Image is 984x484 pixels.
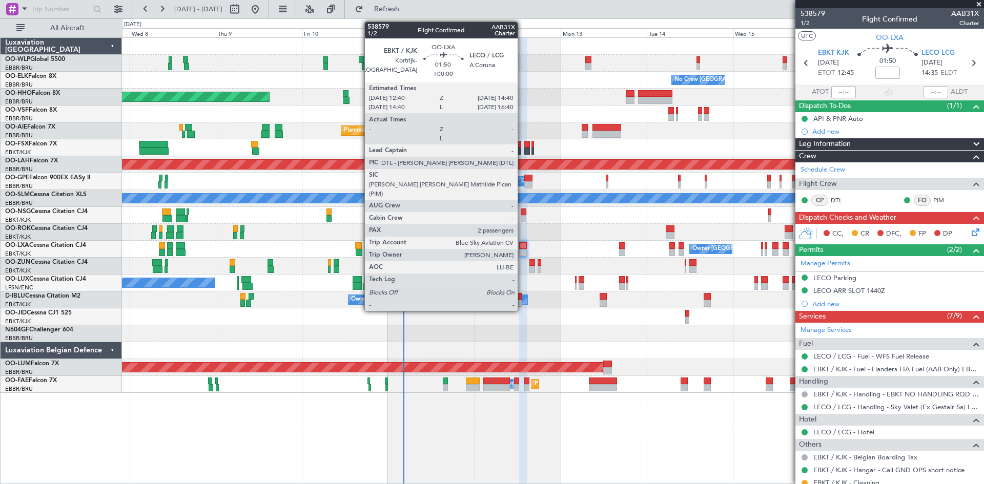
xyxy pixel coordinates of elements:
span: Leg Information [799,138,851,150]
span: OO-LUM [5,361,31,367]
a: OO-LXACessna Citation CJ4 [5,242,86,248]
span: Flight Crew [799,178,837,190]
span: (1/1) [947,100,962,111]
div: Sun 12 [475,28,561,37]
input: Trip Number [31,2,90,17]
a: EBKT/KJK [5,250,31,258]
span: OO-ZUN [5,259,31,265]
div: Add new [812,127,979,136]
div: Planned Maint [GEOGRAPHIC_DATA] ([GEOGRAPHIC_DATA]) [344,123,505,138]
a: OO-ZUNCessna Citation CJ4 [5,259,88,265]
div: LECO Parking [813,273,856,282]
a: EBBR/BRU [5,165,33,173]
div: Thu 9 [216,28,302,37]
a: EBKT/KJK [5,301,31,308]
span: Refresh [365,6,408,13]
a: EBBR/BRU [5,199,33,207]
a: EBBR/BRU [5,132,33,139]
span: D-IBLU [5,293,25,299]
a: OO-LUXCessna Citation CJ4 [5,276,86,282]
a: OO-FSXFalcon 7X [5,141,57,147]
span: Dispatch Checks and Weather [799,212,896,224]
span: ETOT [818,68,835,78]
span: OO-ELK [5,73,28,79]
div: Owner [GEOGRAPHIC_DATA]-[GEOGRAPHIC_DATA] [351,292,489,307]
span: [DATE] [921,58,942,68]
a: OO-NSGCessna Citation CJ4 [5,208,88,215]
span: OO-SLM [5,192,30,198]
span: OO-HHO [5,90,32,96]
span: (2/2) [947,244,962,255]
span: 01:50 [879,56,896,67]
div: FO [914,195,931,206]
a: EBBR/BRU [5,98,33,106]
a: EBBR/BRU [5,385,33,393]
span: Dispatch To-Dos [799,100,851,112]
span: N604GF [5,327,29,333]
div: Fri 10 [302,28,388,37]
a: EBKT/KJK [5,233,31,241]
span: Hotel [799,414,816,426]
span: AAB31X [951,8,979,19]
span: OO-AIE [5,124,27,130]
div: Flight Confirmed [862,14,917,25]
div: Planned Maint Melsbroek Air Base [535,376,624,392]
a: N604GFChallenger 604 [5,327,73,333]
div: Tue 14 [647,28,733,37]
div: Wed 8 [130,28,216,37]
a: OO-LAHFalcon 7X [5,158,58,164]
button: UTC [798,31,816,40]
span: DP [943,229,952,239]
a: EBBR/BRU [5,115,33,122]
span: 14:35 [921,68,938,78]
span: OO-LXA [876,32,904,43]
a: EBBR/BRU [5,368,33,376]
div: Sat 11 [388,28,474,37]
span: Others [799,439,822,451]
div: No Crew [GEOGRAPHIC_DATA] ([GEOGRAPHIC_DATA] National) [391,174,563,189]
a: Manage Permits [801,259,850,269]
a: OO-JIDCessna CJ1 525 [5,310,72,316]
a: EBKT/KJK [5,318,31,325]
a: OO-FAEFalcon 7X [5,377,57,384]
a: EBBR/BRU [5,64,33,72]
button: All Aircraft [11,20,111,36]
span: All Aircraft [27,25,108,32]
span: OO-FSX [5,141,29,147]
span: CC, [832,229,844,239]
a: LECO / LCG - Hotel [813,428,874,436]
span: ALDT [951,87,968,97]
a: EBKT / KJK - Handling - EBKT NO HANDLING RQD FOR CJ [813,390,979,398]
a: EBKT/KJK [5,149,31,156]
span: Services [799,311,826,323]
div: Mon 13 [561,28,647,37]
div: Add new [812,300,979,308]
a: Manage Services [801,325,852,335]
span: [DATE] [818,58,839,68]
span: OO-LXA [5,242,29,248]
a: D-IBLUCessna Citation M2 [5,293,80,299]
a: Schedule Crew [801,165,845,175]
a: EBKT / KJK - Fuel - Flanders FIA Fuel (AAB Only) EBKT / KJK [813,365,979,373]
span: DFC, [886,229,901,239]
span: FP [918,229,926,239]
span: Handling [799,376,828,388]
a: OO-AIEFalcon 7X [5,124,55,130]
a: OO-HHOFalcon 8X [5,90,60,96]
a: OO-ROKCessna Citation CJ4 [5,225,88,232]
button: Refresh [350,1,412,17]
a: EBBR/BRU [5,334,33,342]
a: OO-LUMFalcon 7X [5,361,59,367]
span: OO-VSF [5,107,29,113]
a: OO-VSFFalcon 8X [5,107,57,113]
a: PIM [933,196,956,205]
span: OO-NSG [5,208,31,215]
span: OO-LAH [5,158,30,164]
a: LFSN/ENC [5,284,33,291]
span: 538579 [801,8,825,19]
div: Owner [GEOGRAPHIC_DATA]-[GEOGRAPHIC_DATA] [692,241,831,257]
span: Charter [951,19,979,28]
span: EBKT KJK [818,48,849,58]
a: LECO / LCG - Fuel - WFS Fuel Release [813,352,929,361]
a: EBKT / KJK - Belgian Boarding Tax [813,453,917,461]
